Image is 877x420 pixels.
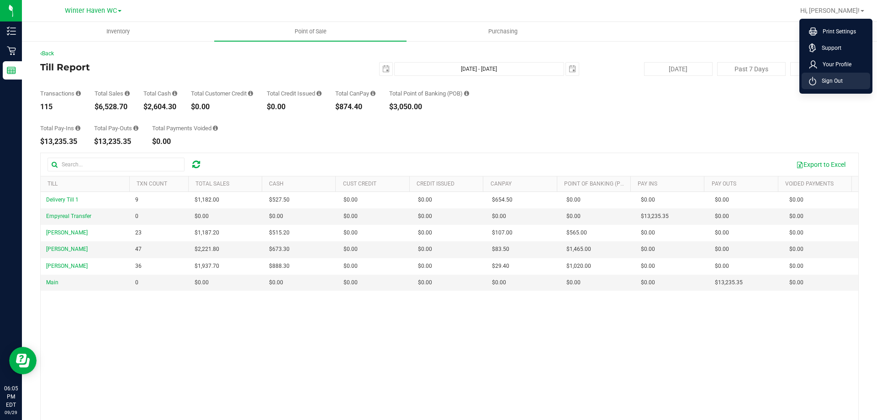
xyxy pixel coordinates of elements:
span: $0.00 [343,229,358,237]
button: Past 7 Days [717,62,786,76]
span: Main [46,279,58,286]
a: TXN Count [137,181,167,187]
div: Total CanPay [335,90,375,96]
span: 9 [135,196,138,204]
span: $29.40 [492,262,509,271]
span: $0.00 [566,278,581,287]
i: Sum of all successful, non-voided cash payment transaction amounts (excluding tips and transactio... [172,90,177,96]
div: $6,528.70 [95,103,130,111]
div: $874.40 [335,103,375,111]
span: $2,221.80 [195,245,219,254]
li: Sign Out [802,73,870,89]
a: Cash [269,181,284,187]
a: Credit Issued [417,181,454,187]
span: 0 [135,212,138,221]
a: Inventory [22,22,214,41]
span: $83.50 [492,245,509,254]
span: $0.00 [343,196,358,204]
span: $0.00 [269,278,283,287]
span: $888.30 [269,262,290,271]
span: $0.00 [789,212,803,221]
span: $0.00 [343,245,358,254]
span: Hi, [PERSON_NAME]! [800,7,860,14]
span: 36 [135,262,142,271]
span: Delivery Till 1 [46,197,79,203]
span: $0.00 [789,229,803,237]
a: Support [809,43,866,53]
span: $0.00 [418,212,432,221]
span: [PERSON_NAME] [46,246,88,252]
span: $0.00 [715,245,729,254]
span: $0.00 [418,278,432,287]
span: Purchasing [476,27,530,36]
span: $0.00 [641,229,655,237]
span: $107.00 [492,229,512,237]
span: Sign Out [816,76,843,85]
a: Point of Sale [214,22,407,41]
input: Search... [48,158,185,171]
span: $0.00 [641,245,655,254]
span: $0.00 [789,245,803,254]
span: $0.00 [566,212,581,221]
span: $13,235.35 [715,278,743,287]
span: $0.00 [195,278,209,287]
span: $0.00 [343,262,358,271]
div: $3,050.00 [389,103,469,111]
span: $0.00 [641,278,655,287]
div: Total Credit Issued [267,90,322,96]
div: $0.00 [191,103,253,111]
span: Support [816,43,841,53]
inline-svg: Retail [7,46,16,55]
div: Total Payments Voided [152,125,218,131]
i: Sum of all voided payment transaction amounts (excluding tips and transaction fees) within the da... [213,125,218,131]
inline-svg: Reports [7,66,16,75]
span: $0.00 [492,278,506,287]
span: $0.00 [418,245,432,254]
span: $673.30 [269,245,290,254]
span: $0.00 [715,196,729,204]
a: Pay Outs [712,181,736,187]
a: Total Sales [195,181,229,187]
span: $654.50 [492,196,512,204]
span: $0.00 [343,278,358,287]
span: $1,182.00 [195,196,219,204]
i: Sum of all successful refund transaction amounts from purchase returns resulting in account credi... [317,90,322,96]
span: $0.00 [418,262,432,271]
div: $13,235.35 [94,138,138,145]
button: Export to Excel [790,157,851,172]
span: 23 [135,229,142,237]
span: Print Settings [817,27,856,36]
div: Total Pay-Outs [94,125,138,131]
i: Sum of all successful, non-voided payment transaction amounts (excluding tips and transaction fee... [125,90,130,96]
span: $0.00 [492,212,506,221]
span: $0.00 [418,196,432,204]
span: $0.00 [789,278,803,287]
span: $515.20 [269,229,290,237]
span: $1,937.70 [195,262,219,271]
span: Winter Haven WC [65,7,117,15]
i: Sum of all cash pay-ins added to tills within the date range. [75,125,80,131]
inline-svg: Inventory [7,27,16,36]
span: 0 [135,278,138,287]
span: Your Profile [817,60,851,69]
a: CanPay [491,181,512,187]
span: $1,187.20 [195,229,219,237]
a: Till [48,181,58,187]
span: $13,235.35 [641,212,669,221]
div: $2,604.30 [143,103,177,111]
span: $0.00 [641,262,655,271]
span: [PERSON_NAME] [46,229,88,236]
span: $0.00 [566,196,581,204]
span: $0.00 [418,229,432,237]
i: Count of all successful payment transactions, possibly including voids, refunds, and cash-back fr... [76,90,81,96]
span: select [566,63,579,75]
i: Sum of all successful, non-voided payment transaction amounts using account credit as the payment... [248,90,253,96]
span: $0.00 [789,196,803,204]
span: $0.00 [343,212,358,221]
span: 47 [135,245,142,254]
a: Voided Payments [785,181,834,187]
a: Pay Ins [638,181,657,187]
a: Point of Banking (POB) [564,181,629,187]
span: $0.00 [715,229,729,237]
span: $1,020.00 [566,262,591,271]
